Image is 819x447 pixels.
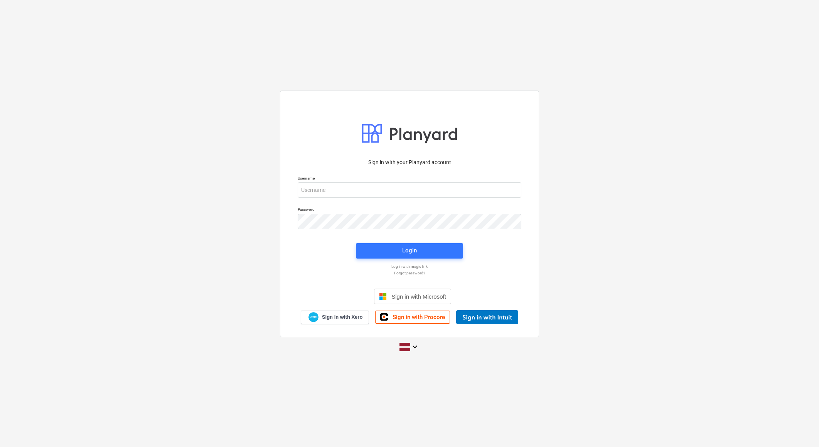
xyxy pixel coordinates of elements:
[298,182,521,198] input: Username
[393,314,445,321] span: Sign in with Procore
[308,312,318,323] img: Xero logo
[322,314,362,321] span: Sign in with Xero
[375,311,450,324] a: Sign in with Procore
[410,342,420,351] i: keyboard_arrow_down
[301,311,369,324] a: Sign in with Xero
[379,292,387,300] img: Microsoft logo
[356,243,463,259] button: Login
[298,207,521,213] p: Password
[294,271,525,276] a: Forgot password?
[298,158,521,166] p: Sign in with your Planyard account
[402,245,417,255] div: Login
[391,293,446,300] span: Sign in with Microsoft
[298,176,521,182] p: Username
[294,264,525,269] a: Log in with magic link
